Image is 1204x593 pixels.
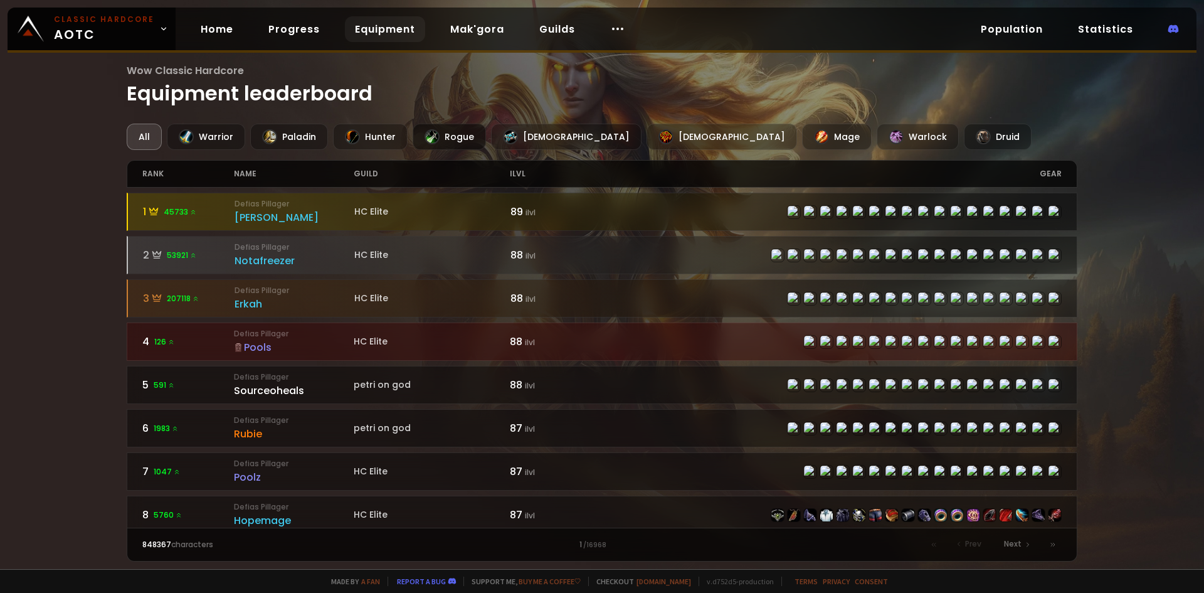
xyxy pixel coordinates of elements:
[602,161,1062,187] div: gear
[510,161,602,187] div: ilvl
[143,291,235,306] div: 3
[142,377,235,393] div: 5
[918,509,931,521] img: item-22501
[965,538,981,550] span: Prev
[983,509,996,521] img: item-19379
[855,577,888,586] a: Consent
[525,207,536,218] small: ilvl
[234,469,354,485] div: Poolz
[324,577,380,586] span: Made by
[143,204,235,220] div: 1
[127,63,1078,78] span: Wow Classic Hardcore
[529,16,585,42] a: Guilds
[820,509,833,521] img: item-6795
[372,539,832,550] div: 1
[127,323,1078,361] a: 4126 Defias PillagerPoolsHC Elite88 ilvlitem-22506item-22943item-22507item-22504item-22510item-22...
[525,424,535,434] small: ilvl
[235,285,354,296] small: Defias Pillager
[154,423,179,434] span: 1983
[54,14,154,25] small: Classic Hardcore
[234,371,354,383] small: Defias Pillager
[127,279,1078,318] a: 3207118 Defias PillagerErkahHC Elite88 ilvlitem-22498item-23057item-22983item-17723item-22496item...
[354,335,510,348] div: HC Elite
[127,366,1078,404] a: 5591 Defias PillagerSourceohealspetri on god88 ilvlitem-22514item-21712item-22515item-4336item-22...
[795,577,818,586] a: Terms
[771,509,784,521] img: item-22498
[967,509,980,521] img: item-23001
[1048,509,1061,521] img: item-22820
[869,509,882,521] img: item-22497
[583,540,606,550] small: / 16968
[127,452,1078,491] a: 71047 Defias PillagerPoolzHC Elite87 ilvlitem-22506item-22943item-22507item-22504item-22510item-2...
[127,409,1078,447] a: 61983 Defias PillagerRubiepetri on god87 ilvlitem-22490item-21712item-22491item-22488item-22494it...
[804,509,816,521] img: item-22499
[699,577,774,586] span: v. d752d5 - production
[142,539,171,550] span: 848367
[1016,509,1028,521] img: item-22807
[525,337,535,348] small: ilvl
[510,464,602,479] div: 87
[413,124,486,150] div: Rogue
[164,206,197,218] span: 45733
[142,464,235,479] div: 7
[1068,16,1143,42] a: Statistics
[54,14,154,44] span: AOTC
[235,242,354,253] small: Defias Pillager
[142,420,235,436] div: 6
[525,294,536,304] small: ilvl
[510,420,602,436] div: 87
[234,415,354,426] small: Defias Pillager
[354,465,510,478] div: HC Elite
[491,124,642,150] div: [DEMOGRAPHIC_DATA]
[525,380,535,391] small: ilvl
[250,124,328,150] div: Paladin
[127,236,1078,274] a: 253921 Defias PillagerNotafreezerHC Elite88 ilvlitem-22498item-23057item-22983item-2575item-22496...
[354,422,510,435] div: petri on god
[234,339,354,355] div: Pools
[510,204,603,220] div: 89
[934,509,947,521] img: item-23237
[127,63,1078,109] h1: Equipment leaderboard
[127,124,162,150] div: All
[154,380,175,391] span: 591
[234,161,354,187] div: name
[525,467,535,478] small: ilvl
[235,210,354,225] div: [PERSON_NAME]
[167,293,199,304] span: 207118
[234,513,354,528] div: Hopemage
[235,296,354,312] div: Erkah
[234,426,354,442] div: Rubie
[234,458,354,469] small: Defias Pillager
[354,161,510,187] div: guild
[142,539,372,550] div: characters
[463,577,581,586] span: Support me,
[510,377,602,393] div: 88
[167,250,197,261] span: 53921
[354,248,510,262] div: HC Elite
[636,577,691,586] a: [DOMAIN_NAME]
[877,124,959,150] div: Warlock
[154,510,182,521] span: 5760
[964,124,1032,150] div: Druid
[951,509,963,521] img: item-23025
[167,124,245,150] div: Warrior
[191,16,243,42] a: Home
[154,466,181,478] span: 1047
[258,16,330,42] a: Progress
[853,509,865,521] img: item-22730
[361,577,380,586] a: a fan
[525,510,535,521] small: ilvl
[902,509,914,521] img: item-23021
[1000,509,1012,521] img: item-22731
[510,334,602,350] div: 88
[235,198,354,210] small: Defias Pillager
[525,250,536,261] small: ilvl
[802,124,872,150] div: Mage
[142,161,235,187] div: rank
[234,501,354,513] small: Defias Pillager
[397,577,446,586] a: Report a bug
[333,124,408,150] div: Hunter
[154,336,175,348] span: 126
[354,378,510,392] div: petri on god
[510,507,602,523] div: 87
